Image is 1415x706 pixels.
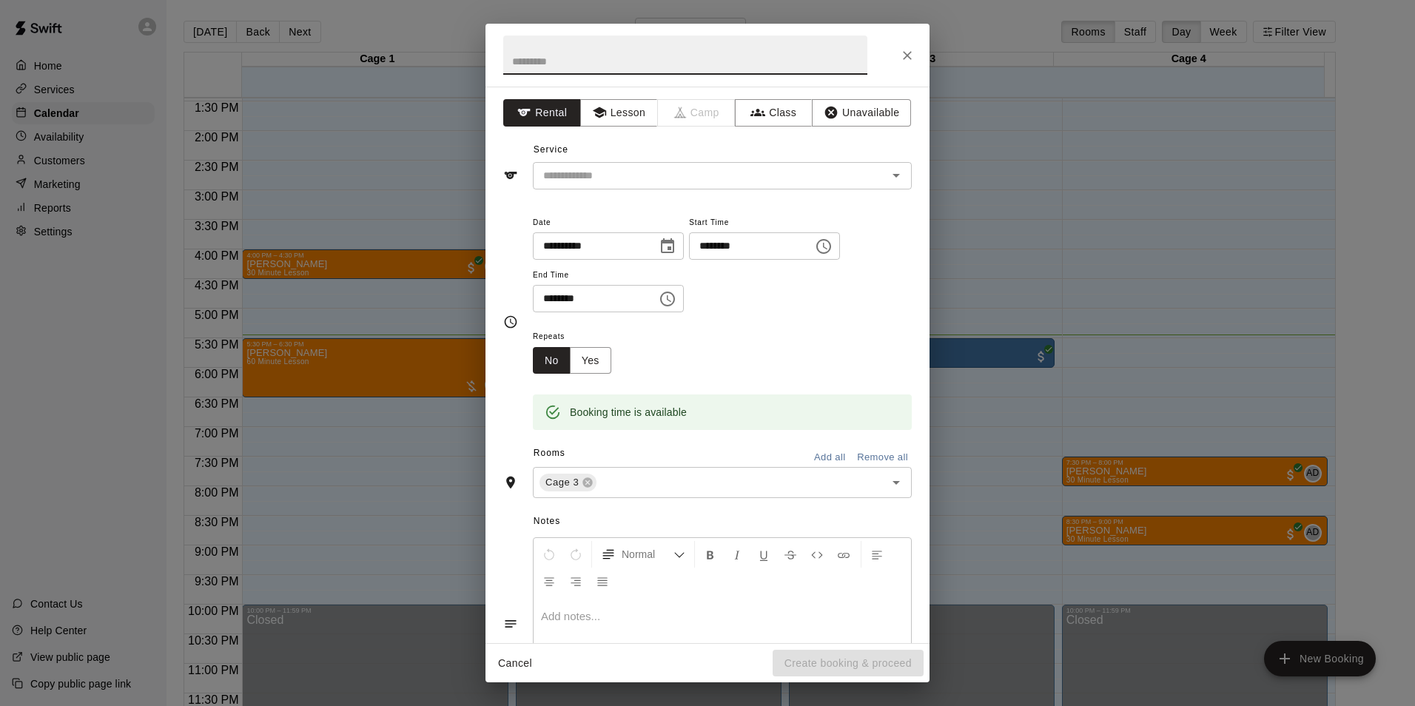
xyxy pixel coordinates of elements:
[503,315,518,329] svg: Timing
[540,474,596,491] div: Cage 3
[894,42,921,69] button: Close
[533,347,611,374] div: outlined button group
[534,510,912,534] span: Notes
[491,650,539,677] button: Cancel
[537,541,562,568] button: Undo
[751,541,776,568] button: Format Underline
[806,446,853,469] button: Add all
[533,347,571,374] button: No
[689,213,840,233] span: Start Time
[503,475,518,490] svg: Rooms
[864,541,890,568] button: Left Align
[590,568,615,594] button: Justify Align
[533,327,623,347] span: Repeats
[725,541,750,568] button: Format Italics
[503,168,518,183] svg: Service
[886,472,907,493] button: Open
[804,541,830,568] button: Insert Code
[540,475,585,490] span: Cage 3
[778,541,803,568] button: Format Strikethrough
[653,232,682,261] button: Choose date, selected date is Aug 11, 2025
[580,99,658,127] button: Lesson
[809,232,838,261] button: Choose time, selected time is 6:15 PM
[503,616,518,631] svg: Notes
[698,541,723,568] button: Format Bold
[533,266,684,286] span: End Time
[812,99,911,127] button: Unavailable
[503,99,581,127] button: Rental
[653,284,682,314] button: Choose time, selected time is 6:45 PM
[563,568,588,594] button: Right Align
[853,446,912,469] button: Remove all
[735,99,813,127] button: Class
[534,144,568,155] span: Service
[563,541,588,568] button: Redo
[570,399,687,426] div: Booking time is available
[886,165,907,186] button: Open
[658,99,736,127] span: Camps can only be created in the Services page
[595,541,691,568] button: Formatting Options
[622,547,673,562] span: Normal
[534,448,565,458] span: Rooms
[831,541,856,568] button: Insert Link
[537,568,562,594] button: Center Align
[533,213,684,233] span: Date
[570,347,611,374] button: Yes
